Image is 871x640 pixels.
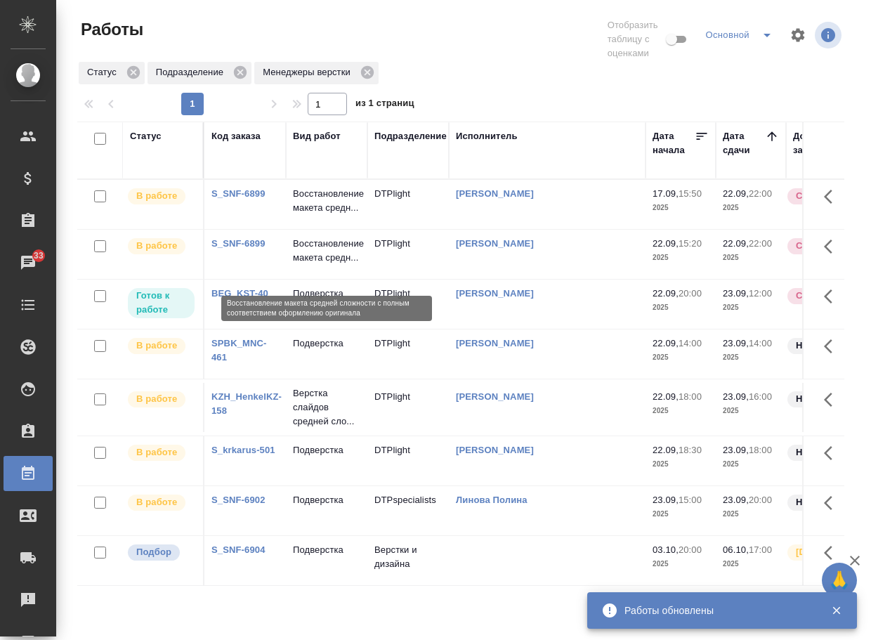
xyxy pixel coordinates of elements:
p: 23.09, [723,338,749,348]
p: 22.09, [653,445,679,455]
p: Нормальный [796,495,856,509]
a: S_krkarus-501 [211,445,275,455]
p: Готов к работе [136,289,186,317]
div: Вид работ [293,129,341,143]
p: 06.10, [723,544,749,555]
span: Работы [77,18,143,41]
p: 22.09, [723,238,749,249]
div: Менеджеры верстки [254,62,379,84]
p: 23.09, [723,288,749,299]
span: 33 [25,249,52,263]
div: Работы обновлены [624,603,810,618]
div: Исполнитель выполняет работу [126,337,196,355]
div: Исполнитель выполняет работу [126,187,196,206]
p: 17.09, [653,188,679,199]
p: 23.09, [723,445,749,455]
button: Закрыть [822,604,851,617]
p: В работе [136,189,177,203]
p: 2025 [723,301,779,315]
td: DTPlight [367,230,449,279]
p: Статус [87,65,122,79]
div: Исполнитель выполняет работу [126,443,196,462]
p: 2025 [653,404,709,418]
button: Здесь прячутся важные кнопки [816,329,849,363]
p: Подбор [136,545,171,559]
p: 22:00 [749,188,772,199]
span: из 1 страниц [355,95,414,115]
p: 22.09, [723,188,749,199]
div: Статус [79,62,145,84]
p: [DEMOGRAPHIC_DATA] [796,545,866,559]
div: Дата начала [653,129,695,157]
p: 2025 [723,201,779,215]
a: [PERSON_NAME] [456,391,534,402]
p: 2025 [723,557,779,571]
p: 2025 [723,457,779,471]
button: Здесь прячутся важные кнопки [816,230,849,263]
p: 03.10, [653,544,679,555]
p: Восстановление макета средн... [293,237,360,265]
a: [PERSON_NAME] [456,288,534,299]
a: [PERSON_NAME] [456,238,534,249]
p: Подверстка [293,493,360,507]
p: 23.09, [653,495,679,505]
td: Верстки и дизайна [367,536,449,585]
p: 22:00 [749,238,772,249]
td: DTPlight [367,436,449,485]
p: Нормальный [796,445,856,459]
td: DTPlight [367,180,449,229]
a: S_SNF-6899 [211,238,266,249]
a: S_SNF-6899 [211,188,266,199]
div: Дата сдачи [723,129,765,157]
a: SPBK_MNC-461 [211,338,267,363]
p: 20:00 [679,544,702,555]
p: 18:30 [679,445,702,455]
div: Можно подбирать исполнителей [126,543,196,562]
p: 12:00 [749,288,772,299]
p: 22.09, [653,288,679,299]
p: Менеджеры верстки [263,65,355,79]
td: DTPspecialists [367,486,449,535]
a: [PERSON_NAME] [456,445,534,455]
p: 15:50 [679,188,702,199]
p: Нормальный [796,339,856,353]
div: Доп. статус заказа [793,129,867,157]
p: Срочный [796,289,838,303]
p: 22.09, [653,238,679,249]
div: Исполнитель выполняет работу [126,237,196,256]
div: Исполнитель [456,129,518,143]
p: 2025 [723,404,779,418]
p: 2025 [653,301,709,315]
p: В работе [136,495,177,509]
p: Срочный [796,189,838,203]
p: 18:00 [749,445,772,455]
a: BEG_KST-40 [211,288,268,299]
a: Линова Полина [456,495,528,505]
p: В работе [136,239,177,253]
p: 14:00 [679,338,702,348]
div: Исполнитель выполняет работу [126,390,196,409]
td: DTPlight [367,383,449,432]
div: split button [702,24,781,46]
p: В работе [136,392,177,406]
p: 15:00 [679,495,702,505]
div: Подразделение [148,62,251,84]
p: 2025 [653,201,709,215]
p: Подверстка [293,337,360,351]
div: Исполнитель может приступить к работе [126,287,196,320]
div: Статус [130,129,162,143]
a: KZH_HenkelKZ-158 [211,391,282,416]
p: Нормальный [796,392,856,406]
p: В работе [136,339,177,353]
p: 23.09, [723,391,749,402]
a: 33 [4,245,53,280]
button: 🙏 [822,563,857,598]
p: 2025 [653,507,709,521]
p: 16:00 [749,391,772,402]
p: Верстка слайдов средней сло... [293,386,360,429]
td: DTPlight [367,280,449,329]
p: 2025 [653,351,709,365]
p: 2025 [653,457,709,471]
p: 20:00 [749,495,772,505]
p: 20:00 [679,288,702,299]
